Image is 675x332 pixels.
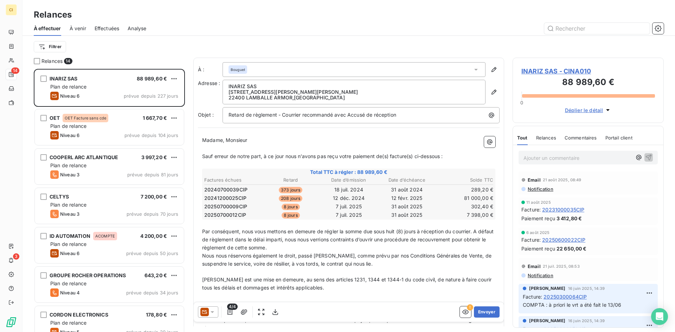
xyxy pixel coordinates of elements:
[320,203,377,210] td: 7 juil. 2025
[141,154,167,160] span: 3 997,20 €
[229,112,396,118] span: Retard de règlement - Courrier recommandé avec Accusé de réception
[204,176,261,184] th: Factures échues
[50,115,60,121] span: OET
[521,236,541,243] span: Facture :
[605,135,632,141] span: Portail client
[204,211,246,219] span: 20250700012CIP
[65,116,106,120] span: OET Facture sans cde
[521,245,555,252] span: Paiement reçu
[229,95,480,100] p: 22400 LAMBALLE ARMOR , [GEOGRAPHIC_DATA]
[64,58,72,64] span: 14
[282,204,300,210] span: 8 jours
[6,4,17,15] div: CI
[320,186,377,194] td: 18 juil. 2024
[436,203,494,210] td: 302,40 €
[34,41,66,52] button: Filtrer
[517,135,528,141] span: Tout
[557,245,587,252] span: 22 650,00 €
[34,25,61,32] span: À effectuer
[568,286,605,291] span: 16 juin 2025, 14:39
[204,186,247,193] span: 20240700039CIP
[143,115,167,121] span: 1 667,70 €
[203,169,494,176] span: Total TTC à régler : 88 989,60 €
[527,273,553,278] span: Notification
[521,66,655,76] span: INARIZ SAS - CINA010
[536,135,556,141] span: Relances
[126,250,178,256] span: prévue depuis 50 jours
[50,154,118,160] span: COOPERL ARC ATLANTIQUE
[202,137,247,143] span: Madame, Monsieur
[13,253,19,260] span: 3
[50,320,86,326] span: Plan de relance
[202,301,374,307] span: Nous vous rappelons que tout retard entraîne l’application de plein droit :
[529,285,565,292] span: [PERSON_NAME]
[229,89,480,95] p: [STREET_ADDRESS][PERSON_NAME][PERSON_NAME]
[543,178,581,182] span: 21 août 2025, 08:49
[198,80,220,86] span: Adresse :
[60,132,79,138] span: Niveau 6
[568,319,605,323] span: 16 juin 2025, 14:39
[50,280,86,286] span: Plan de relance
[70,25,86,32] span: À venir
[523,293,542,300] span: Facture :
[436,186,494,194] td: 289,20 €
[543,264,580,268] span: 21 juil. 2025, 08:53
[198,112,214,118] span: Objet :
[436,211,494,219] td: 7 398,00 €
[50,272,126,278] span: GROUPE ROCHER OPERATIONS
[34,8,72,21] h3: Relances
[60,211,79,217] span: Niveau 3
[521,215,555,222] span: Paiement reçu
[378,203,436,210] td: 31 août 2025
[140,233,167,239] span: 4 200,00 €
[127,211,178,217] span: prévue depuis 70 jours
[60,290,80,295] span: Niveau 4
[227,304,238,310] span: 4/4
[436,194,494,202] td: 81 000,00 €
[124,132,178,138] span: prévue depuis 104 jours
[320,211,377,219] td: 7 juil. 2025
[50,162,86,168] span: Plan de relance
[529,318,565,324] span: [PERSON_NAME]
[34,69,185,332] div: grid
[11,67,19,74] span: 14
[6,317,17,328] img: Logo LeanPay
[262,176,319,184] th: Retard
[378,176,436,184] th: Date d’échéance
[50,233,90,239] span: ID AUTOMATION
[198,66,223,73] label: À :
[202,276,493,291] span: [PERSON_NAME] est une mise en demeure, au sens des articles 1231, 1344 et 1344-1 du code civil, d...
[50,123,86,129] span: Plan de relance
[282,212,300,219] span: 8 jours
[565,106,603,114] span: Déplier le détail
[202,253,493,267] span: Nous nous réservons également le droit, passé [PERSON_NAME], comme prévu par nos Conditions Génér...
[60,172,79,177] span: Niveau 3
[95,234,115,238] span: ACOMPTE
[126,290,178,295] span: prévue depuis 34 jours
[127,172,178,177] span: prévue depuis 81 jours
[41,58,63,65] span: Relances
[378,186,436,194] td: 31 août 2024
[521,76,655,90] h3: 88 989,60 €
[146,312,167,318] span: 178,80 €
[50,241,86,247] span: Plan de relance
[124,93,178,99] span: prévue depuis 227 jours
[204,203,247,210] span: 20250700009CIP
[544,23,650,34] input: Rechercher
[279,195,302,202] span: 208 jours
[557,215,582,222] span: 3 412,80 €
[320,176,377,184] th: Date d’émission
[474,306,500,318] button: Envoyer
[523,302,622,308] span: COMPTA : à priori le vrt a été fait le 13/06
[528,177,541,183] span: Email
[137,76,167,82] span: 88 989,60 €
[202,228,495,250] span: Par conséquent, nous vous mettons en demeure de régler la somme due sous huit (8) jours à récepti...
[526,230,550,235] span: 6 août 2025
[528,263,541,269] span: Email
[204,195,246,202] span: 20241200025CIP
[378,194,436,202] td: 12 févr. 2025
[527,186,553,192] span: Notification
[50,194,69,200] span: CELTYS
[521,206,541,213] span: Facture :
[141,194,167,200] span: 7 200,00 €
